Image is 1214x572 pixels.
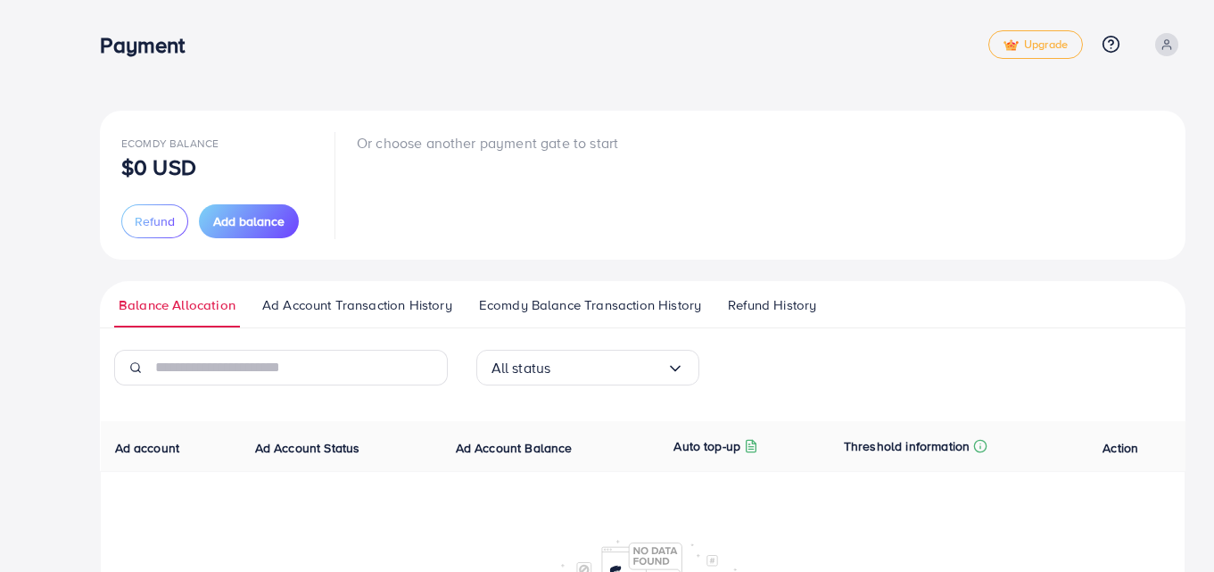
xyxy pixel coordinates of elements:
[479,295,701,315] span: Ecomdy Balance Transaction History
[100,32,199,58] h3: Payment
[1003,38,1068,52] span: Upgrade
[728,295,816,315] span: Refund History
[213,212,285,230] span: Add balance
[673,435,740,457] p: Auto top-up
[199,204,299,238] button: Add balance
[255,439,360,457] span: Ad Account Status
[988,30,1083,59] a: tickUpgrade
[550,354,665,382] input: Search for option
[121,136,219,151] span: Ecomdy Balance
[121,204,188,238] button: Refund
[357,132,618,153] p: Or choose another payment gate to start
[1003,39,1019,52] img: tick
[115,439,180,457] span: Ad account
[262,295,452,315] span: Ad Account Transaction History
[476,350,699,385] div: Search for option
[1103,439,1138,457] span: Action
[135,212,175,230] span: Refund
[491,354,551,382] span: All status
[844,435,970,457] p: Threshold information
[121,156,196,178] p: $0 USD
[456,439,573,457] span: Ad Account Balance
[119,295,235,315] span: Balance Allocation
